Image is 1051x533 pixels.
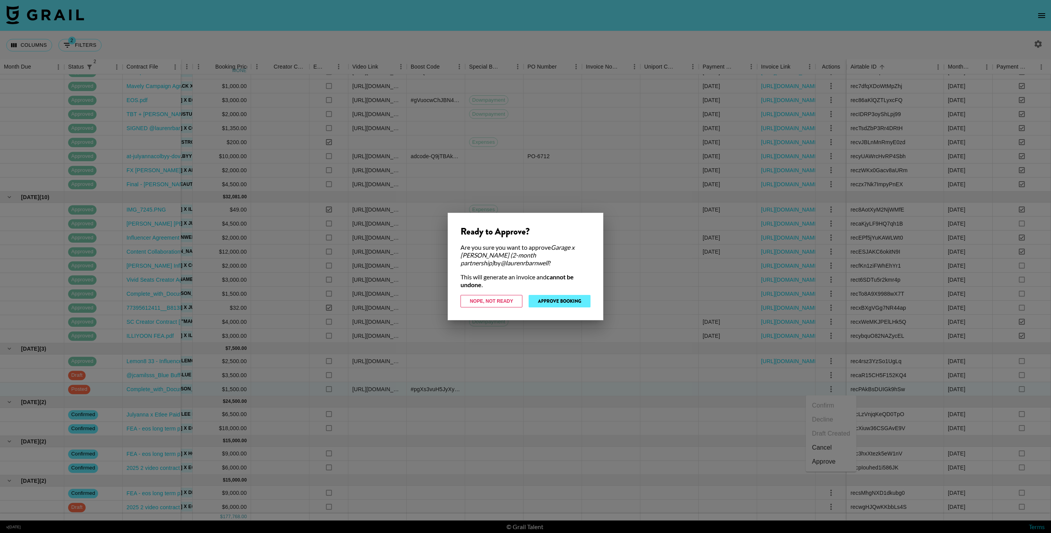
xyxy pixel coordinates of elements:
[460,273,574,288] strong: cannot be undone
[460,244,591,267] div: Are you sure you want to approve by ?
[501,259,548,266] em: @ laurenrbarnwell
[529,295,591,307] button: Approve Booking
[460,295,522,307] button: Nope, Not Ready
[460,226,591,237] div: Ready to Approve?
[460,244,575,266] em: Garage x [PERSON_NAME] (2-month partnership)
[460,273,591,289] div: This will generate an invoice and .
